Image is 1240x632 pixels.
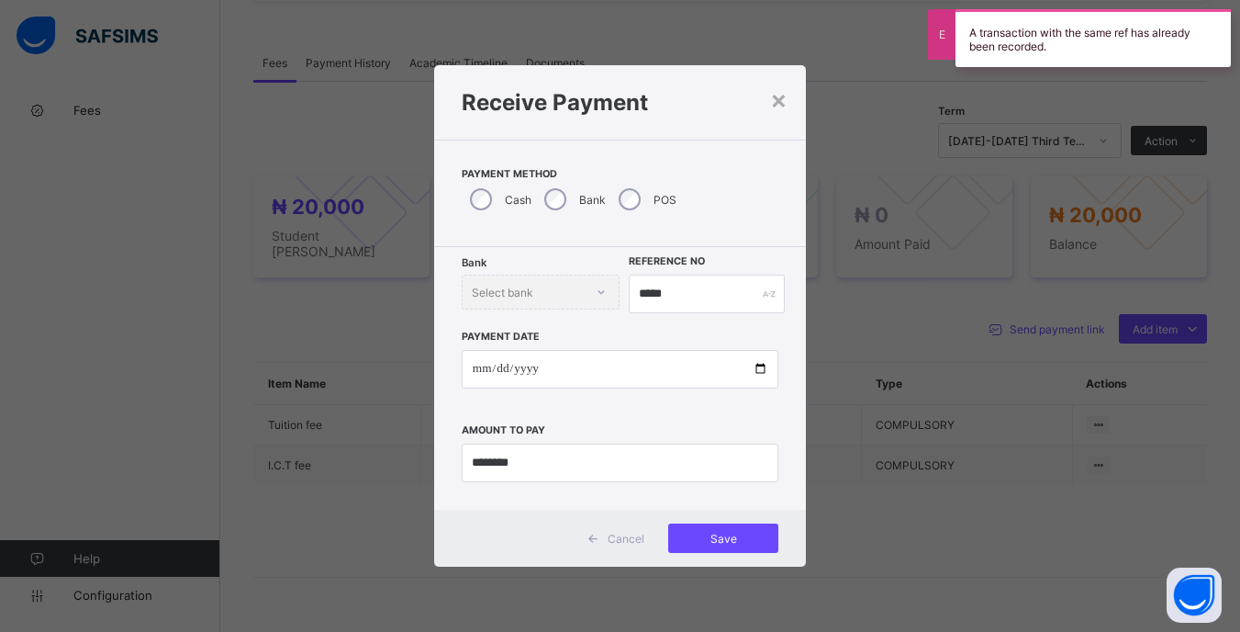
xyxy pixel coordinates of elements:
label: Bank [579,193,606,207]
label: Cash [505,193,531,207]
label: Amount to pay [462,424,545,436]
div: A transaction with the same ref has already been recorded. [955,9,1231,67]
label: Payment Date [462,331,540,343]
h1: Receive Payment [462,89,778,116]
span: Save [682,532,765,546]
span: Payment Method [462,168,778,180]
label: Reference No [629,255,705,267]
span: Bank [462,256,486,269]
span: Cancel [608,532,644,546]
button: Open asap [1167,568,1222,623]
label: POS [654,193,676,207]
div: × [770,84,788,115]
